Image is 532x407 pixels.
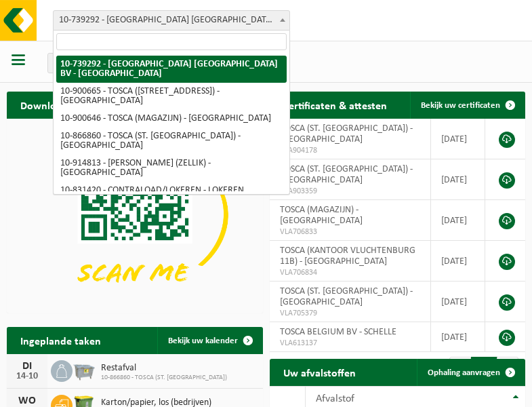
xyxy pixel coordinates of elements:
[428,368,500,377] span: Ophaling aanvragen
[280,227,421,237] span: VLA706833
[280,308,421,319] span: VLA705379
[7,119,263,311] img: Download de VHEPlus App
[270,92,401,118] h2: Certificaten & attesten
[280,205,363,226] span: TOSCA (MAGAZIJN) - [GEOGRAPHIC_DATA]
[56,182,287,199] li: 10-831420 - CONTRALOAD/LOKEREN - LOKEREN
[56,56,287,83] li: 10-739292 - [GEOGRAPHIC_DATA] [GEOGRAPHIC_DATA] BV - [GEOGRAPHIC_DATA]
[168,336,238,345] span: Bekijk uw kalender
[280,123,413,144] span: TOSCA (ST. [GEOGRAPHIC_DATA]) - [GEOGRAPHIC_DATA]
[14,361,41,372] div: DI
[56,155,287,182] li: 10-914813 - [PERSON_NAME] (ZELLIK) - [GEOGRAPHIC_DATA]
[54,11,289,30] span: 10-739292 - TOSCA BELGIUM BV - SCHELLE
[56,83,287,110] li: 10-900665 - TOSCA ([STREET_ADDRESS]) - [GEOGRAPHIC_DATA]
[280,338,421,349] span: VLA613137
[56,110,287,128] li: 10-900646 - TOSCA (MAGAZIJN) - [GEOGRAPHIC_DATA]
[14,395,41,406] div: WO
[280,145,421,156] span: VLA904178
[7,327,115,353] h2: Ingeplande taken
[417,359,524,386] a: Ophaling aanvragen
[431,200,485,241] td: [DATE]
[56,128,287,155] li: 10-866860 - TOSCA (ST. [GEOGRAPHIC_DATA]) - [GEOGRAPHIC_DATA]
[316,393,354,404] span: Afvalstof
[280,267,421,278] span: VLA706834
[421,101,500,110] span: Bekijk uw certificaten
[53,10,290,31] span: 10-739292 - TOSCA BELGIUM BV - SCHELLE
[280,186,421,197] span: VLA903359
[431,322,485,352] td: [DATE]
[14,372,41,381] div: 14-10
[280,286,413,307] span: TOSCA (ST. [GEOGRAPHIC_DATA]) - [GEOGRAPHIC_DATA]
[101,363,227,374] span: Restafval
[270,359,369,385] h2: Uw afvalstoffen
[73,358,96,381] img: WB-2500-GAL-GY-01
[280,246,415,267] span: TOSCA (KANTOOR VLUCHTENBURG 11B) - [GEOGRAPHIC_DATA]
[47,53,135,73] button: Vestigingen(5/5)
[101,374,227,382] span: 10-866860 - TOSCA (ST. [GEOGRAPHIC_DATA])
[280,164,413,185] span: TOSCA (ST. [GEOGRAPHIC_DATA]) - [GEOGRAPHIC_DATA]
[431,282,485,322] td: [DATE]
[431,241,485,282] td: [DATE]
[410,92,524,119] a: Bekijk uw certificaten
[157,327,262,354] a: Bekijk uw kalender
[431,159,485,200] td: [DATE]
[431,119,485,159] td: [DATE]
[280,327,396,337] span: TOSCA BELGIUM BV - SCHELLE
[7,92,188,118] h2: Download nu de Vanheede+ app!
